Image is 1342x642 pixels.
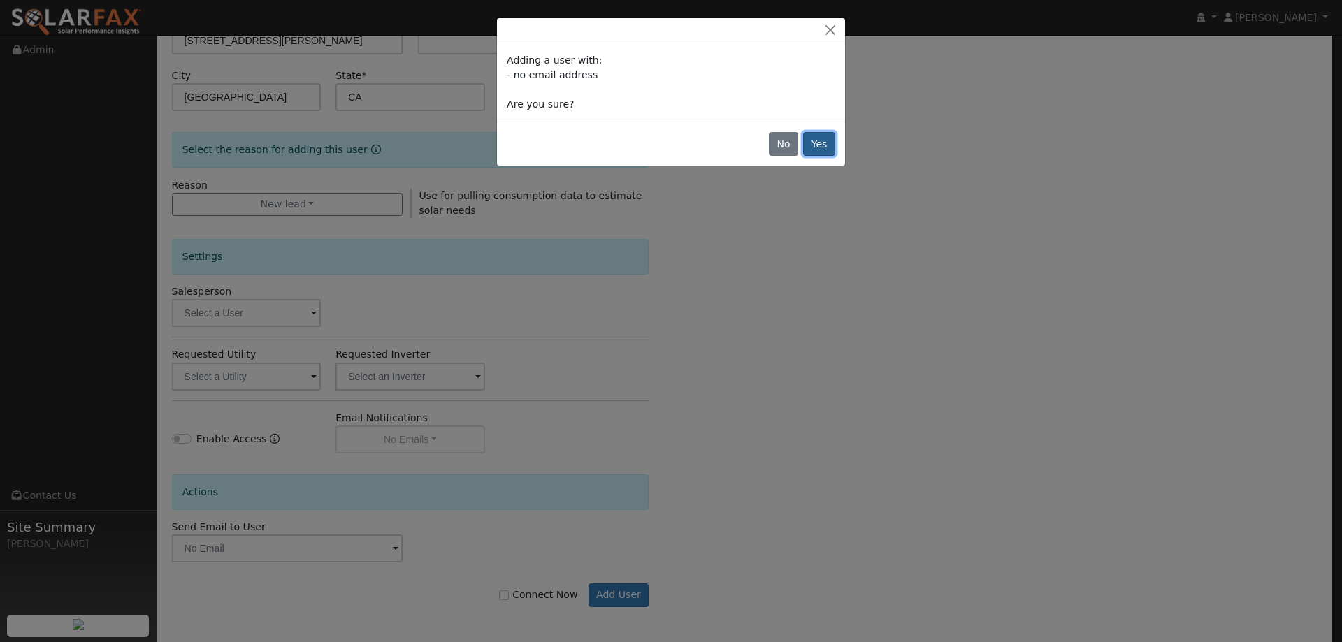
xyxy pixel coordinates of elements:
span: - no email address [507,69,598,80]
span: Are you sure? [507,99,574,110]
button: Yes [803,132,835,156]
button: Close [821,23,840,38]
span: Adding a user with: [507,54,602,66]
button: No [769,132,798,156]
